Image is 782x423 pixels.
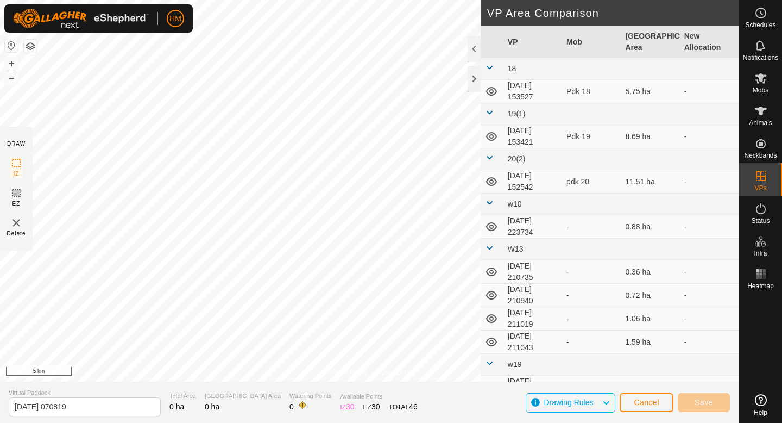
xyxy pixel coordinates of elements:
span: w10 [508,200,522,208]
td: [DATE] 152542 [503,170,562,194]
td: [DATE] 153421 [503,125,562,148]
td: - [680,307,739,331]
span: Cancel [634,398,659,407]
div: pdk 20 [566,176,616,188]
span: Schedules [745,22,775,28]
td: [DATE] 210940 [503,284,562,307]
div: DRAW [7,140,26,148]
td: 1.59 ha [621,331,679,354]
a: Privacy Policy [326,368,367,377]
span: 30 [371,402,380,411]
td: [DATE] 153527 [503,80,562,103]
a: Help [739,390,782,420]
td: 8.69 ha [621,125,679,148]
span: Total Area [169,391,196,401]
span: 0 [289,402,294,411]
td: [DATE] 211019 [503,307,562,331]
span: 19(1) [508,109,526,118]
button: Cancel [620,393,673,412]
div: IZ [340,401,354,413]
span: Virtual Paddock [9,388,161,397]
th: VP [503,26,562,58]
div: - [566,313,616,325]
td: [DATE] 210735 [503,260,562,284]
button: Save [678,393,730,412]
div: - [566,221,616,233]
td: - [680,284,739,307]
span: 20(2) [508,154,526,163]
button: – [5,71,18,84]
td: - [680,125,739,148]
span: 46 [409,402,418,411]
span: EZ [12,200,21,208]
span: Heatmap [747,283,774,289]
img: VP [10,216,23,229]
td: - [680,331,739,354]
span: w19 [508,360,522,369]
td: 0.72 ha [621,284,679,307]
th: Mob [562,26,621,58]
div: TOTAL [389,401,418,413]
td: 11.51 ha [621,170,679,194]
button: + [5,57,18,70]
td: 0.36 ha [621,260,679,284]
td: [DATE] 211043 [503,331,562,354]
img: Gallagher Logo [13,9,149,28]
span: Watering Points [289,391,331,401]
div: - [566,266,616,278]
span: W13 [508,245,524,253]
span: Infra [754,250,767,257]
span: HM [169,13,181,24]
span: Neckbands [744,152,777,159]
span: Mobs [753,87,768,94]
td: [DATE] 223734 [503,215,562,239]
span: 0 ha [205,402,219,411]
div: - [566,382,616,393]
th: [GEOGRAPHIC_DATA] Area [621,26,679,58]
div: - [566,337,616,348]
span: Delete [7,229,26,238]
span: Notifications [743,54,778,61]
span: 30 [346,402,355,411]
td: 0.88 ha [621,215,679,239]
span: 0 ha [169,402,184,411]
td: 1.06 ha [621,307,679,331]
span: 18 [508,64,516,73]
span: Drawing Rules [544,398,593,407]
h2: VP Area Comparison [487,7,739,20]
span: Help [754,409,767,416]
span: IZ [14,170,20,178]
span: Status [751,217,770,224]
td: 4.24 ha [621,376,679,399]
span: VPs [754,185,766,191]
span: Animals [749,120,772,126]
span: Save [695,398,713,407]
div: Pdk 18 [566,86,616,97]
button: Map Layers [24,40,37,53]
a: Contact Us [380,368,412,377]
th: New Allocation [680,26,739,58]
td: - [680,215,739,239]
td: [DATE] 220810 [503,376,562,399]
div: Pdk 19 [566,131,616,142]
div: - [566,290,616,301]
div: EZ [363,401,380,413]
td: - [680,170,739,194]
td: - [680,376,739,399]
td: 5.75 ha [621,80,679,103]
span: [GEOGRAPHIC_DATA] Area [205,391,281,401]
td: - [680,80,739,103]
td: - [680,260,739,284]
button: Reset Map [5,39,18,52]
span: Available Points [340,392,417,401]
